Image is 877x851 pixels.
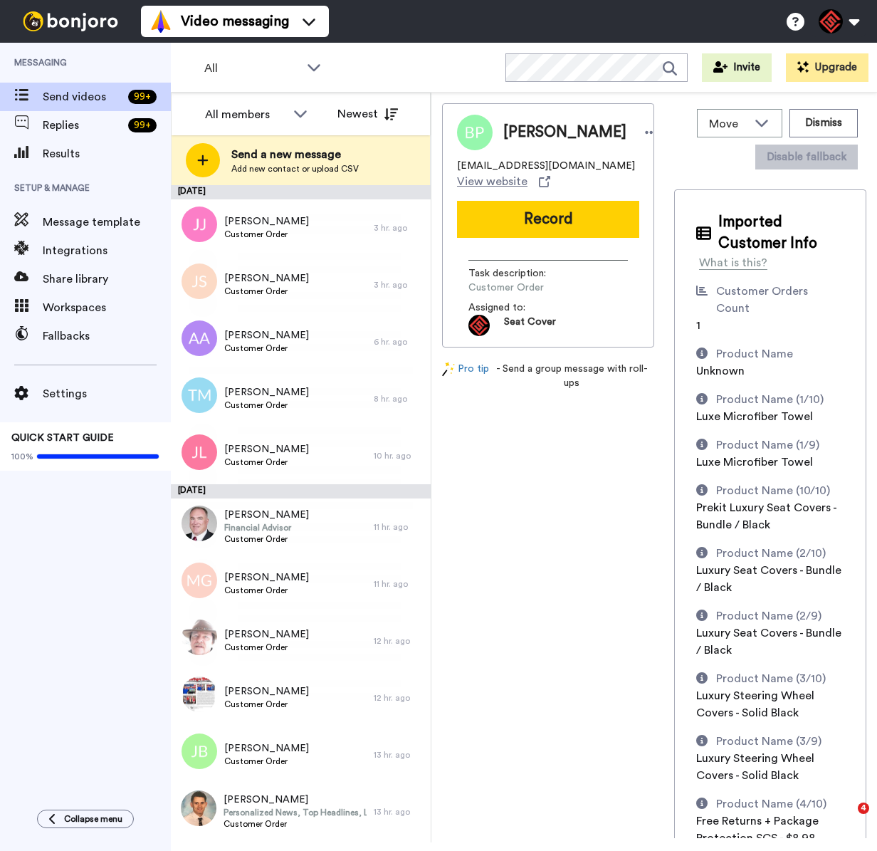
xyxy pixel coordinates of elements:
[696,456,813,468] span: Luxe Microfiber Towel
[181,790,216,826] img: 21be2534-60f8-4241-81fc-d36afc8c8a8b.jpg
[696,365,745,377] span: Unknown
[182,677,217,712] img: c5cab6d0-3c5a-4e61-ba98-a886f108862f.jpg
[442,362,654,390] div: - Send a group message with roll-ups
[224,400,309,411] span: Customer Order
[457,115,493,150] img: Image of Brittany Pettit
[224,570,309,585] span: [PERSON_NAME]
[468,315,490,336] img: ec5645ef-65b2-4455-98b9-10df426c12e0-1681764373.jpg
[716,345,793,362] div: Product Name
[374,749,424,761] div: 13 hr. ago
[696,627,841,656] span: Luxury Seat Covers - Bundle / Black
[718,212,844,254] span: Imported Customer Info
[696,320,700,331] span: 1
[224,756,309,767] span: Customer Order
[716,391,824,408] div: Product Name (1/10)
[755,145,858,169] button: Disable fallback
[224,214,309,229] span: [PERSON_NAME]
[504,315,556,336] span: Seat Cover
[374,222,424,234] div: 3 hr. ago
[503,122,626,143] span: [PERSON_NAME]
[457,173,550,190] a: View website
[716,437,819,454] div: Product Name (1/9)
[182,320,217,356] img: aa.png
[11,433,114,443] span: QUICK START GUIDE
[224,627,309,642] span: [PERSON_NAME]
[327,100,409,128] button: Newest
[457,159,635,173] span: [EMAIL_ADDRESS][DOMAIN_NAME]
[716,283,839,317] div: Customer Orders Count
[171,185,431,199] div: [DATE]
[789,109,858,137] button: Dismiss
[182,434,217,470] img: jl.png
[182,506,217,541] img: 5a5ab069-43e5-4a35-9ccf-81c7f7965f03.jpg
[204,60,300,77] span: All
[374,578,424,590] div: 11 hr. ago
[224,271,309,286] span: [PERSON_NAME]
[224,585,309,596] span: Customer Order
[64,813,122,825] span: Collapse menu
[205,106,286,123] div: All members
[182,620,217,655] img: 41a11f94-e623-40e2-a87f-dfce8a169c57.jpg
[182,563,217,598] img: mg.png
[182,207,217,242] img: jj.png
[17,11,124,31] img: bj-logo-header-white.svg
[224,793,367,807] span: [PERSON_NAME]
[457,201,639,238] button: Record
[716,607,821,625] div: Product Name (2/9)
[374,521,424,533] div: 11 hr. ago
[374,450,424,461] div: 10 hr. ago
[231,163,359,174] span: Add new contact or upload CSV
[696,565,841,593] span: Luxury Seat Covers - Bundle / Black
[224,807,367,818] span: Personalized News, Top Headlines, Live Updates
[468,281,604,295] span: Customer Order
[43,328,171,345] span: Fallbacks
[224,699,309,710] span: Customer Order
[374,806,424,818] div: 13 hr. ago
[43,88,122,105] span: Send videos
[224,818,367,830] span: Customer Order
[374,692,424,704] div: 12 hr. ago
[699,254,767,271] div: What is this?
[43,299,171,316] span: Workspaces
[468,301,568,315] span: Assigned to:
[224,508,309,522] span: [PERSON_NAME]
[224,642,309,653] span: Customer Order
[442,362,489,390] a: Pro tip
[224,328,309,343] span: [PERSON_NAME]
[43,242,171,259] span: Integrations
[716,670,826,687] div: Product Name (3/10)
[11,451,33,462] span: 100%
[224,684,309,699] span: [PERSON_NAME]
[43,385,171,402] span: Settings
[696,815,819,844] span: Free Returns + Package Protection SCS - $8.98
[786,53,868,82] button: Upgrade
[696,753,814,781] span: Luxury Steering Wheel Covers - Solid Black
[182,733,217,769] img: jb.png
[224,385,309,400] span: [PERSON_NAME]
[128,118,157,132] div: 99 +
[374,279,424,291] div: 3 hr. ago
[182,377,217,413] img: tm.png
[224,741,309,756] span: [PERSON_NAME]
[374,393,424,404] div: 8 hr. ago
[224,343,309,354] span: Customer Order
[171,484,431,498] div: [DATE]
[709,115,747,132] span: Move
[716,795,826,813] div: Product Name (4/10)
[43,145,171,162] span: Results
[374,635,424,647] div: 12 hr. ago
[43,214,171,231] span: Message template
[702,53,772,82] a: Invite
[716,482,830,499] div: Product Name (10/10)
[224,286,309,297] span: Customer Order
[716,545,826,562] div: Product Name (2/10)
[231,146,359,163] span: Send a new message
[181,11,289,31] span: Video messaging
[43,271,171,288] span: Share library
[224,442,309,456] span: [PERSON_NAME]
[224,229,309,240] span: Customer Order
[829,803,863,837] iframe: Intercom live chat
[374,336,424,348] div: 6 hr. ago
[696,411,813,422] span: Luxe Microfiber Towel
[43,117,122,134] span: Replies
